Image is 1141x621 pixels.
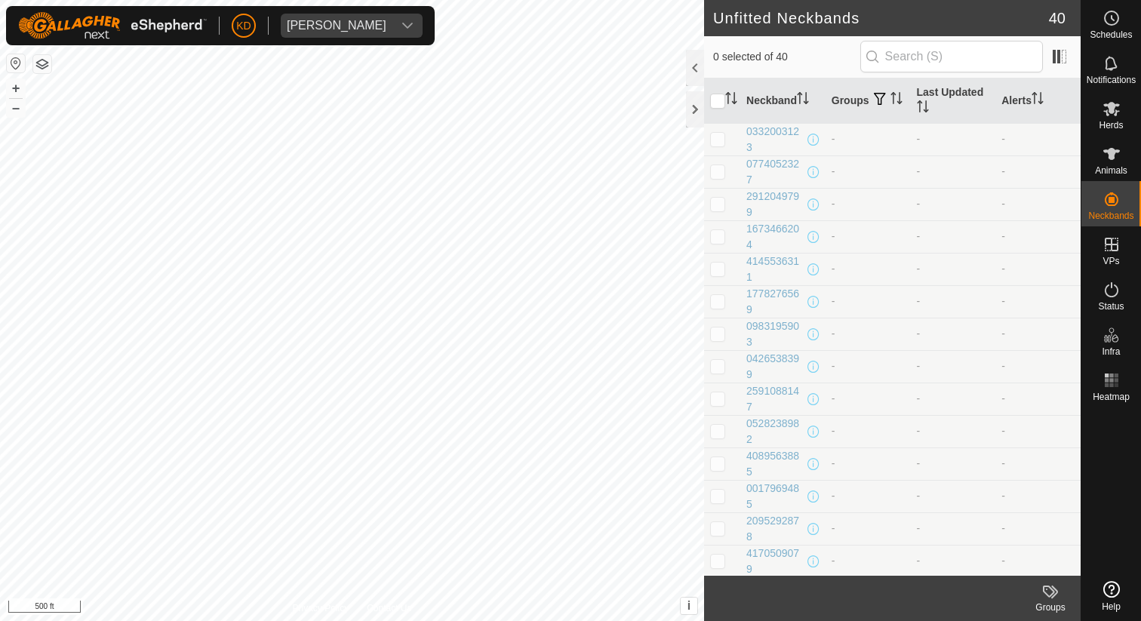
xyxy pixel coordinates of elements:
[1049,7,1066,29] span: 40
[995,155,1081,188] td: -
[746,318,804,350] div: 0983195903
[917,490,921,502] span: -
[826,447,911,480] td: -
[236,18,251,34] span: KD
[746,351,804,383] div: 0426538399
[687,599,690,612] span: i
[995,545,1081,577] td: -
[995,415,1081,447] td: -
[1088,211,1133,220] span: Neckbands
[826,318,911,350] td: -
[7,79,25,97] button: +
[917,263,921,275] span: -
[917,522,921,534] span: -
[7,54,25,72] button: Reset Map
[1081,575,1141,617] a: Help
[1095,166,1127,175] span: Animals
[7,99,25,117] button: –
[725,94,737,106] p-sorticon: Activate to sort
[1090,30,1132,39] span: Schedules
[292,601,349,615] a: Privacy Policy
[911,78,996,124] th: Last Updated
[826,480,911,512] td: -
[917,425,921,437] span: -
[917,392,921,404] span: -
[826,155,911,188] td: -
[1102,347,1120,356] span: Infra
[746,156,804,188] div: 0774052327
[18,12,207,39] img: Gallagher Logo
[995,285,1081,318] td: -
[917,103,929,115] p-sorticon: Activate to sort
[1087,75,1136,85] span: Notifications
[826,78,911,124] th: Groups
[917,327,921,340] span: -
[713,49,860,65] span: 0 selected of 40
[826,545,911,577] td: -
[367,601,411,615] a: Contact Us
[890,94,903,106] p-sorticon: Activate to sort
[1098,302,1124,311] span: Status
[917,555,921,567] span: -
[826,285,911,318] td: -
[1032,94,1044,106] p-sorticon: Activate to sort
[917,198,921,210] span: -
[995,123,1081,155] td: -
[826,383,911,415] td: -
[826,220,911,253] td: -
[995,188,1081,220] td: -
[746,124,804,155] div: 0332003123
[917,133,921,145] span: -
[746,254,804,285] div: 4145536311
[746,189,804,220] div: 2912049799
[1020,601,1081,614] div: Groups
[995,350,1081,383] td: -
[1102,602,1121,611] span: Help
[746,383,804,415] div: 2591088147
[995,512,1081,545] td: -
[826,415,911,447] td: -
[917,360,921,372] span: -
[1103,257,1119,266] span: VPs
[681,598,697,614] button: i
[826,188,911,220] td: -
[33,55,51,73] button: Map Layers
[746,416,804,447] div: 0528238982
[995,318,1081,350] td: -
[917,230,921,242] span: -
[995,480,1081,512] td: -
[713,9,1049,27] h2: Unfitted Neckbands
[740,78,826,124] th: Neckband
[917,295,921,307] span: -
[746,481,804,512] div: 0017969485
[995,220,1081,253] td: -
[995,253,1081,285] td: -
[860,41,1043,72] input: Search (S)
[826,123,911,155] td: -
[746,448,804,480] div: 4089563885
[287,20,386,32] div: [PERSON_NAME]
[995,383,1081,415] td: -
[917,457,921,469] span: -
[746,221,804,253] div: 1673466204
[797,94,809,106] p-sorticon: Activate to sort
[826,253,911,285] td: -
[392,14,423,38] div: dropdown trigger
[826,350,911,383] td: -
[746,513,804,545] div: 2095292878
[746,286,804,318] div: 1778276569
[281,14,392,38] span: Erin Kiley
[826,512,911,545] td: -
[995,447,1081,480] td: -
[1093,392,1130,401] span: Heatmap
[917,165,921,177] span: -
[1099,121,1123,130] span: Herds
[746,546,804,577] div: 4170509079
[995,78,1081,124] th: Alerts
